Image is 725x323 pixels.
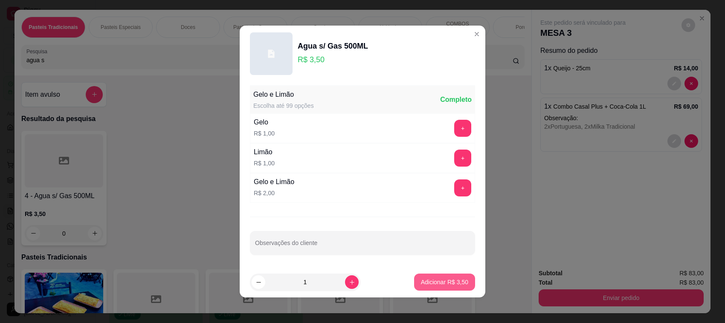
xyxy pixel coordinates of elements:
[254,159,275,167] p: R$ 1,00
[454,150,471,167] button: add
[254,189,294,197] p: R$ 2,00
[414,274,475,291] button: Adicionar R$ 3,50
[454,179,471,196] button: add
[254,117,275,127] div: Gelo
[298,54,368,66] p: R$ 3,50
[421,278,468,286] p: Adicionar R$ 3,50
[345,275,359,289] button: increase-product-quantity
[254,129,275,138] p: R$ 1,00
[252,275,265,289] button: decrease-product-quantity
[298,40,368,52] div: Agua s/ Gas 500ML
[253,101,314,110] div: Escolha até 99 opções
[254,147,275,157] div: Limão
[255,242,470,251] input: Observações do cliente
[253,89,314,100] div: Gelo e Limão
[470,27,484,41] button: Close
[254,177,294,187] div: Gelo e Limão
[440,95,472,105] div: Completo
[454,120,471,137] button: add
